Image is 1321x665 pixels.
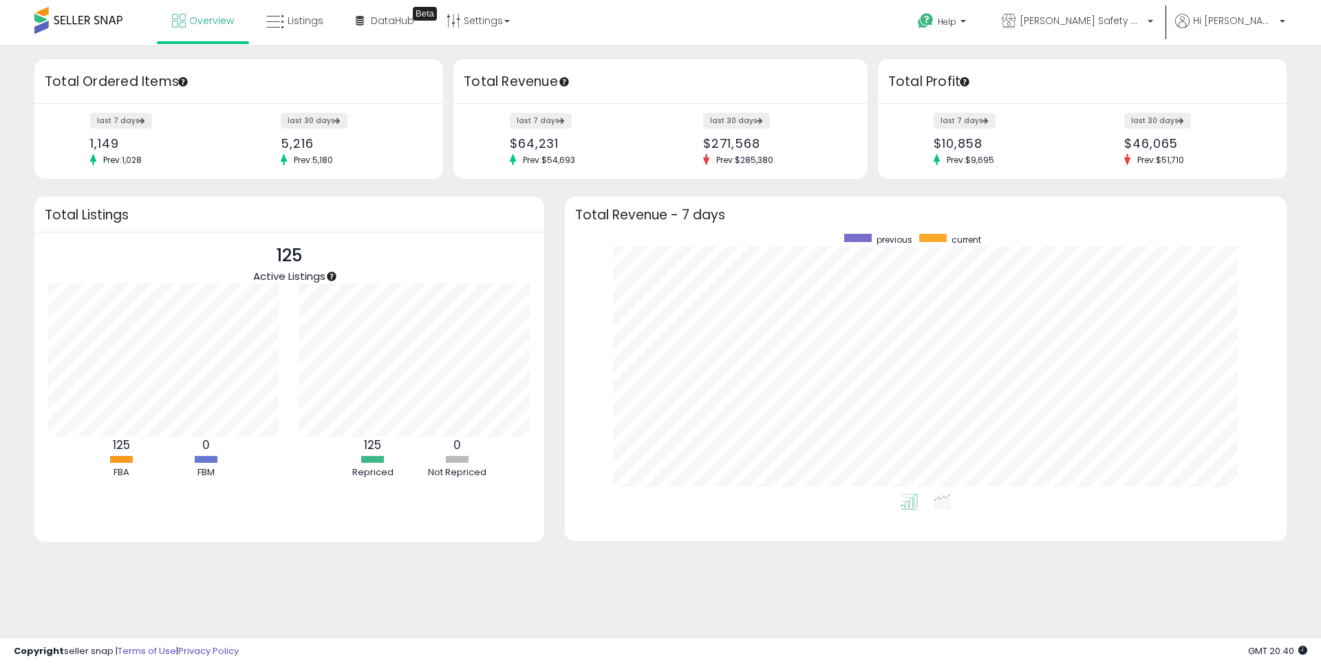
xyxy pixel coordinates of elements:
div: Tooltip anchor [413,7,437,21]
h3: Total Profit [888,72,1276,91]
span: Prev: $51,710 [1130,154,1191,166]
a: Help [907,2,980,45]
div: $10,858 [934,136,1072,151]
span: previous [877,234,912,246]
label: last 30 days [1124,113,1191,129]
label: last 7 days [510,113,572,129]
div: Tooltip anchor [325,270,338,283]
div: 1,149 [90,136,228,151]
span: DataHub [371,14,414,28]
div: $46,065 [1124,136,1263,151]
b: 0 [453,437,461,453]
div: Tooltip anchor [177,76,189,88]
div: Tooltip anchor [558,76,570,88]
span: [PERSON_NAME] Safety & Supply [1020,14,1143,28]
span: Prev: 5,180 [287,154,340,166]
div: Repriced [332,466,414,479]
label: last 30 days [281,113,347,129]
label: last 7 days [934,113,996,129]
span: Prev: $9,695 [940,154,1001,166]
h3: Total Revenue - 7 days [575,210,1276,220]
b: 125 [113,437,130,453]
div: FBM [164,466,247,479]
div: $271,568 [703,136,844,151]
span: Help [938,16,956,28]
span: Prev: $285,380 [709,154,780,166]
span: Listings [288,14,323,28]
h3: Total Listings [45,210,534,220]
span: Active Listings [253,269,325,283]
p: 125 [253,243,325,269]
h3: Total Revenue [464,72,857,91]
label: last 30 days [703,113,770,129]
div: FBA [80,466,162,479]
a: Hi [PERSON_NAME] [1175,14,1285,45]
div: $64,231 [510,136,650,151]
b: 125 [364,437,381,453]
label: last 7 days [90,113,152,129]
h3: Total Ordered Items [45,72,433,91]
i: Get Help [917,12,934,30]
div: 5,216 [281,136,419,151]
span: Hi [PERSON_NAME] [1193,14,1276,28]
div: Not Repriced [416,466,499,479]
span: Overview [189,14,234,28]
div: Tooltip anchor [958,76,971,88]
span: Prev: $54,693 [516,154,582,166]
span: Prev: 1,028 [96,154,149,166]
b: 0 [202,437,210,453]
span: current [952,234,981,246]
